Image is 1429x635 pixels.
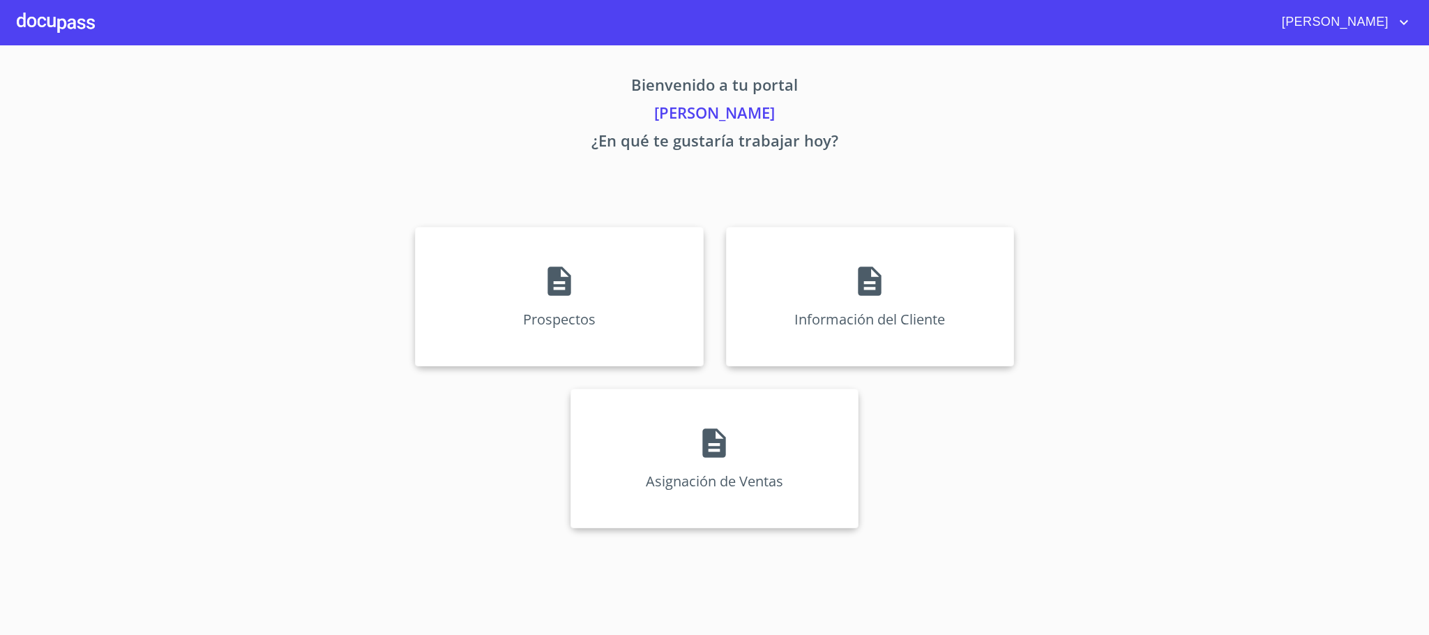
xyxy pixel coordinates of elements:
[285,73,1144,101] p: Bienvenido a tu portal
[1271,11,1412,33] button: account of current user
[523,310,596,329] p: Prospectos
[794,310,945,329] p: Información del Cliente
[285,101,1144,129] p: [PERSON_NAME]
[1271,11,1396,33] span: [PERSON_NAME]
[646,472,783,491] p: Asignación de Ventas
[285,129,1144,157] p: ¿En qué te gustaría trabajar hoy?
